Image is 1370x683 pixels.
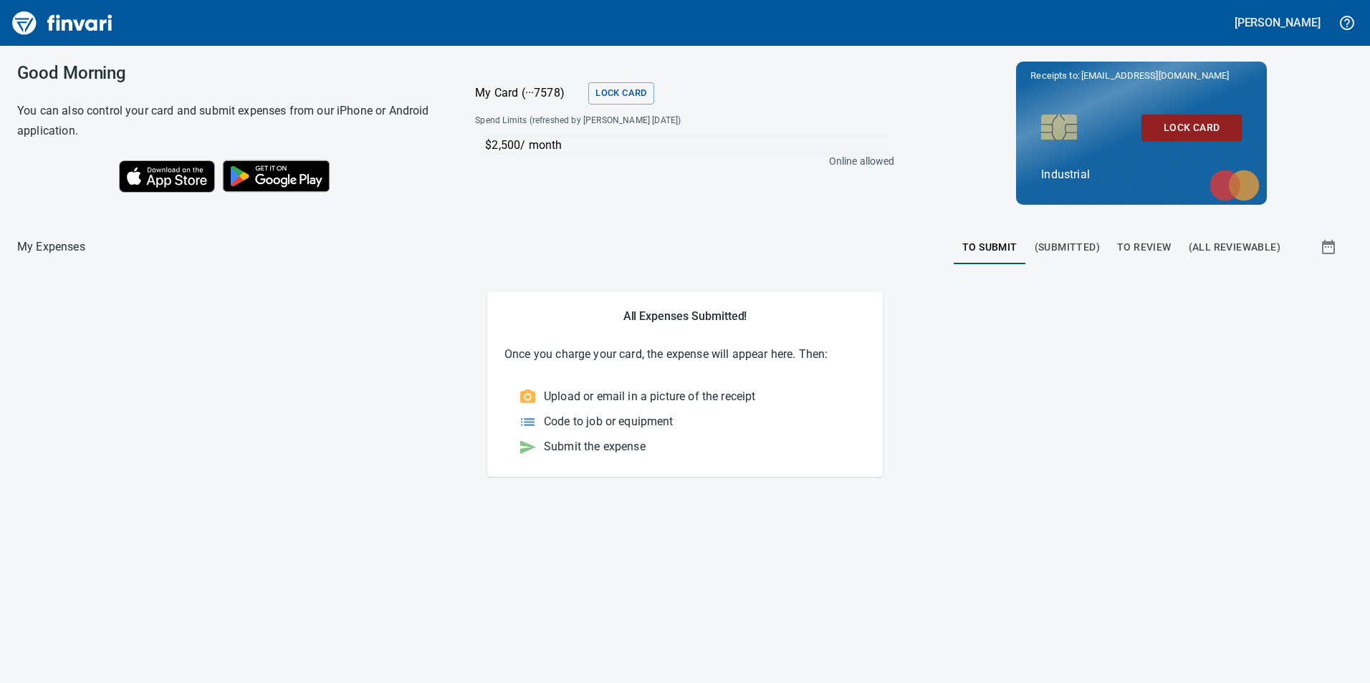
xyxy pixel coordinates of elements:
[1041,166,1242,183] p: Industrial
[1189,238,1280,256] span: (All Reviewable)
[17,238,85,256] nav: breadcrumb
[485,137,887,154] p: $2,500 / month
[475,114,786,128] span: Spend Limits (refreshed by [PERSON_NAME] [DATE])
[1030,69,1252,83] p: Receipts to:
[544,438,646,455] p: Submit the expense
[1035,238,1100,256] span: (Submitted)
[595,85,646,102] span: Lock Card
[544,413,674,430] p: Code to job or equipment
[1235,15,1321,30] h5: [PERSON_NAME]
[9,6,116,40] img: Finvari
[17,238,85,256] p: My Expenses
[962,238,1017,256] span: To Submit
[1117,238,1172,256] span: To Review
[17,63,439,83] h3: Good Morning
[544,388,755,405] p: Upload or email in a picture of the receipt
[504,346,866,363] p: Once you charge your card, the expense will appear here. Then:
[215,152,338,200] img: Get it on Google Play
[119,160,215,193] img: Download on the App Store
[1080,69,1230,82] span: [EMAIL_ADDRESS][DOMAIN_NAME]
[504,309,866,324] h5: All Expenses Submitted!
[1153,119,1230,137] span: Lock Card
[475,84,583,102] p: My Card (···7578)
[464,154,894,168] p: Online allowed
[1231,11,1324,34] button: [PERSON_NAME]
[588,82,653,105] button: Lock Card
[1307,230,1353,264] button: Show transactions within a particular date range
[1202,163,1267,208] img: mastercard.svg
[1141,115,1242,141] button: Lock Card
[17,101,439,141] h6: You can also control your card and submit expenses from our iPhone or Android application.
